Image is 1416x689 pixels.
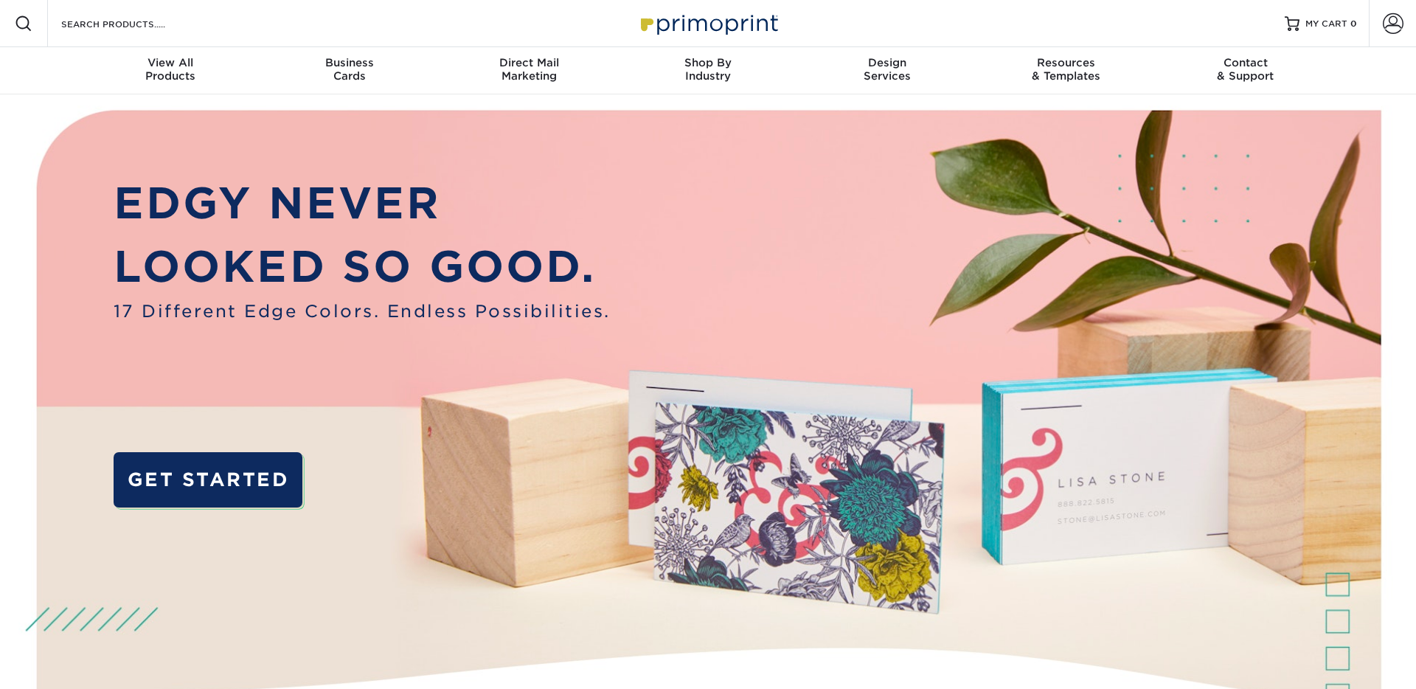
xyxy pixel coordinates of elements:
[440,56,619,83] div: Marketing
[797,56,976,69] span: Design
[81,56,260,83] div: Products
[1305,18,1347,30] span: MY CART
[976,56,1156,69] span: Resources
[1156,56,1335,83] div: & Support
[440,56,619,69] span: Direct Mail
[81,56,260,69] span: View All
[619,47,798,94] a: Shop ByIndustry
[1156,56,1335,69] span: Contact
[1156,47,1335,94] a: Contact& Support
[976,56,1156,83] div: & Templates
[260,56,440,83] div: Cards
[114,172,611,235] p: EDGY NEVER
[797,56,976,83] div: Services
[114,235,611,299] p: LOOKED SO GOOD.
[634,7,782,39] img: Primoprint
[260,47,440,94] a: BusinessCards
[797,47,976,94] a: DesignServices
[440,47,619,94] a: Direct MailMarketing
[114,299,611,325] span: 17 Different Edge Colors. Endless Possibilities.
[60,15,204,32] input: SEARCH PRODUCTS.....
[260,56,440,69] span: Business
[619,56,798,83] div: Industry
[976,47,1156,94] a: Resources& Templates
[1350,18,1357,29] span: 0
[81,47,260,94] a: View AllProducts
[619,56,798,69] span: Shop By
[114,452,303,508] a: GET STARTED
